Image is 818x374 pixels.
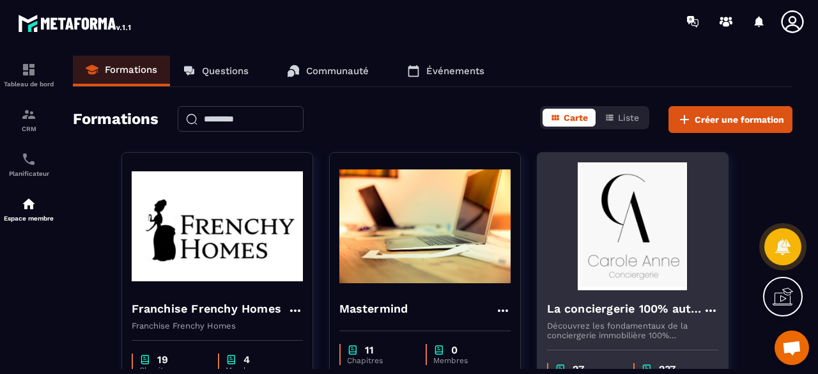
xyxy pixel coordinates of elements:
a: Questions [170,56,261,86]
p: 0 [451,344,458,356]
img: formation-background [339,162,511,290]
p: Membres [433,356,498,365]
h2: Formations [73,106,158,133]
img: formation [21,107,36,122]
button: Créer une formation [668,106,792,133]
img: chapter [139,354,151,366]
p: Formations [105,64,157,75]
a: Événements [394,56,497,86]
p: CRM [3,125,54,132]
p: 19 [157,354,168,366]
h4: Franchise Frenchy Homes [132,300,282,318]
a: schedulerschedulerPlanificateur [3,142,54,187]
img: formation-background [132,162,303,290]
button: Liste [597,109,647,127]
a: automationsautomationsEspace membre [3,187,54,231]
span: Liste [618,113,639,123]
p: Découvrez les fondamentaux de la conciergerie immobilière 100% automatisée. Cette formation est c... [547,321,718,340]
p: 11 [365,344,374,356]
p: Franchise Frenchy Homes [132,321,303,331]
span: Carte [564,113,588,123]
img: chapter [433,344,445,356]
p: Questions [202,65,249,77]
p: Chapitres [347,356,413,365]
img: chapter [226,354,237,366]
h4: Mastermind [339,300,408,318]
img: automations [21,196,36,212]
a: Formations [73,56,170,86]
p: Espace membre [3,215,54,222]
h4: La conciergerie 100% automatisée [547,300,703,318]
img: scheduler [21,152,36,167]
span: Créer une formation [695,113,784,126]
p: Planificateur [3,170,54,177]
p: 4 [243,354,250,366]
img: formation [21,62,36,77]
button: Carte [543,109,596,127]
a: formationformationCRM [3,97,54,142]
p: Événements [426,65,484,77]
a: Communauté [274,56,382,86]
a: formationformationTableau de bord [3,52,54,97]
img: chapter [347,344,359,356]
a: Ouvrir le chat [775,331,809,365]
p: Tableau de bord [3,81,54,88]
img: logo [18,12,133,35]
p: Communauté [306,65,369,77]
img: formation-background [547,162,718,290]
